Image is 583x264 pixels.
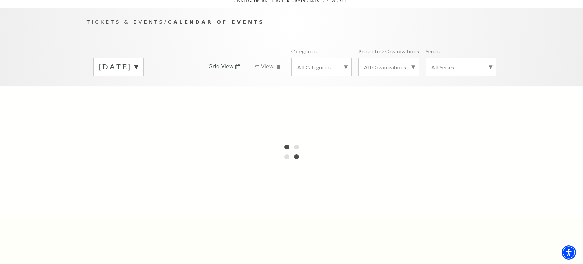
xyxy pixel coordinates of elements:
[291,48,317,55] p: Categories
[297,64,346,71] label: All Categories
[364,64,413,71] label: All Organizations
[250,63,274,70] span: List View
[562,245,576,260] div: Accessibility Menu
[358,48,419,55] p: Presenting Organizations
[431,64,491,71] label: All Series
[87,18,496,26] p: /
[87,19,164,25] span: Tickets & Events
[168,19,265,25] span: Calendar of Events
[208,63,234,70] span: Grid View
[99,62,138,72] label: [DATE]
[426,48,440,55] p: Series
